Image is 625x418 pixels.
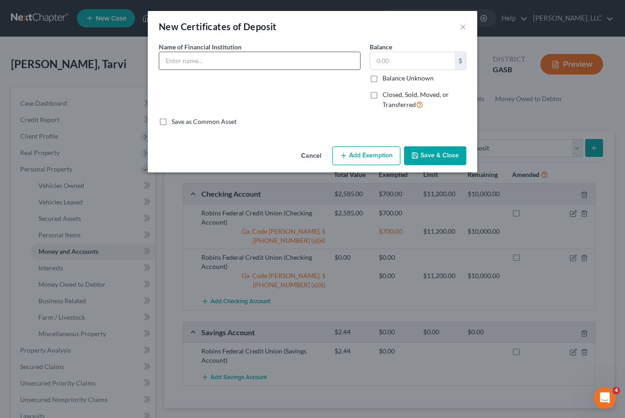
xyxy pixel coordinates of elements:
div: $ [455,52,466,70]
button: Add Exemption [332,146,400,166]
label: Save as Common Asset [172,117,237,126]
div: New Certificates of Deposit [159,20,277,33]
label: Balance Unknown [383,74,434,83]
span: Name of Financial Institution [159,43,242,51]
span: 4 [613,387,620,394]
span: Closed, Sold, Moved, or Transferred [383,91,449,108]
input: 0.00 [370,52,455,70]
input: Enter name... [159,52,360,70]
button: Cancel [294,147,329,166]
button: × [460,21,466,32]
label: Balance [370,42,392,52]
button: Save & Close [404,146,466,166]
iframe: Intercom live chat [594,387,616,409]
